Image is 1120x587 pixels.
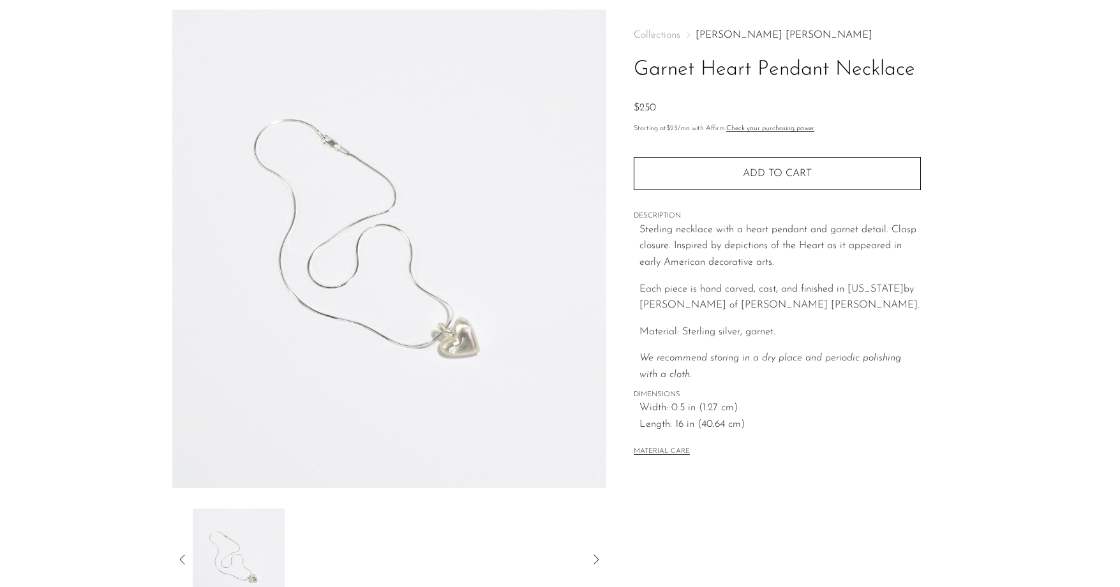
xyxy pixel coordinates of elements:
img: Garnet Heart Pendant Necklace [172,10,607,488]
span: DESCRIPTION [634,211,921,222]
nav: Breadcrumbs [634,30,921,40]
button: Add to cart [634,157,921,190]
span: $250 [634,103,656,113]
h1: Garnet Heart Pendant Necklace [634,54,921,86]
p: Sterling necklace with a heart pendant and garnet detail. Clasp closure. Inspired by depictions o... [639,222,921,271]
button: MATERIAL CARE [634,447,690,457]
span: Material: Sterling silver, garnet. [639,327,775,337]
span: Collections [634,30,680,40]
a: [PERSON_NAME] [PERSON_NAME] [696,30,872,40]
span: Each piece is hand carved, cast, and finished in [US_STATE] by [PERSON_NAME] of [PERSON_NAME] [PE... [639,284,920,311]
i: We recommend storing in a dry place and periodic polishing with a cloth. [639,353,901,380]
span: DIMENSIONS [634,389,921,401]
p: Starting at /mo with Affirm. [634,123,921,135]
span: $23 [666,125,678,132]
span: Length: 16 in (40.64 cm) [639,417,921,433]
span: Width: 0.5 in (1.27 cm) [639,400,921,417]
a: Check your purchasing power - Learn more about Affirm Financing (opens in modal) [726,125,814,132]
span: Add to cart [743,168,812,179]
